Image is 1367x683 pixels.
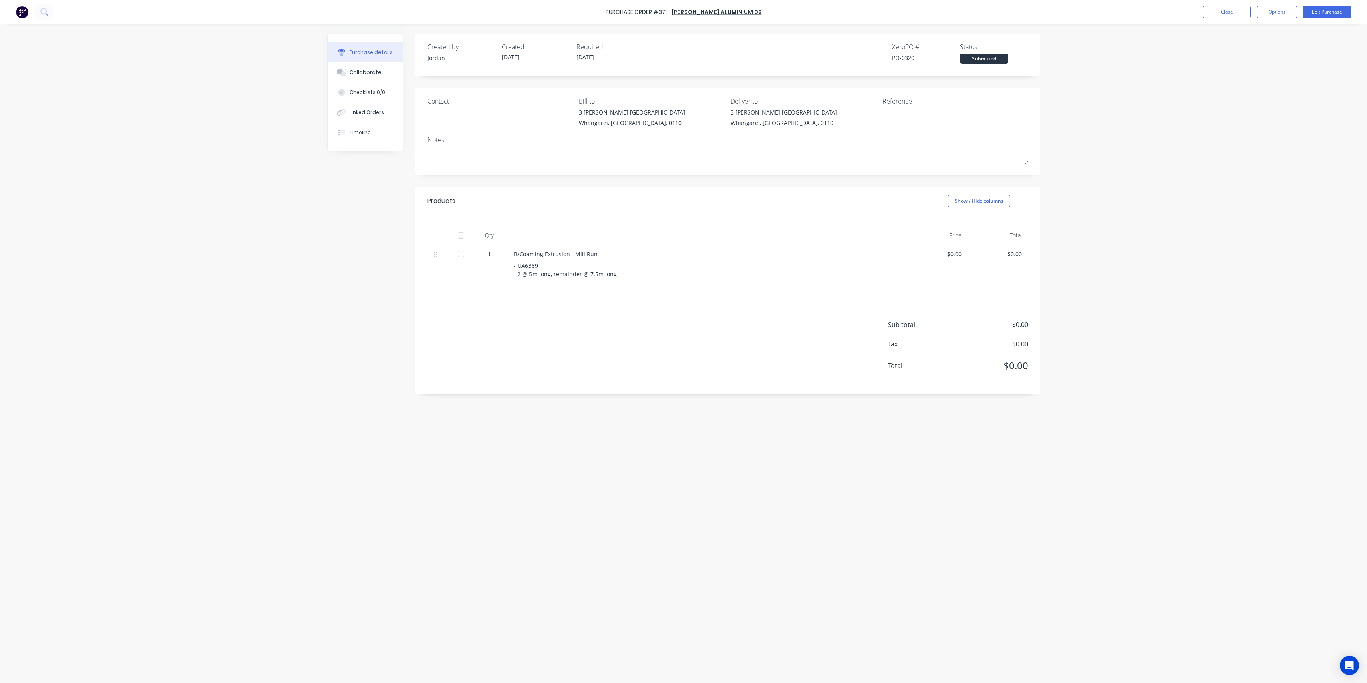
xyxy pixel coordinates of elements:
[960,42,1028,52] div: Status
[514,261,902,278] div: - UA6389 - 2 @ 5m long, remainder @ 7.5m long
[1340,656,1359,675] div: Open Intercom Messenger
[968,227,1028,243] div: Total
[892,54,960,62] div: PO-0320
[1257,6,1297,18] button: Options
[350,69,381,76] div: Collaborate
[882,96,1028,106] div: Reference
[427,196,455,206] div: Products
[350,89,385,96] div: Checklists 0/0
[731,119,837,127] div: Whangarei, [GEOGRAPHIC_DATA], 0110
[606,8,671,16] div: Purchase Order #371 -
[514,250,902,258] div: B/Coaming Extrusion - Mill Run
[948,320,1028,329] span: $0.00
[350,49,393,56] div: Purchase details
[427,135,1028,145] div: Notes
[328,62,403,82] button: Collaborate
[328,82,403,102] button: Checklists 0/0
[576,42,644,52] div: Required
[328,42,403,62] button: Purchase details
[502,42,570,52] div: Created
[579,108,685,117] div: 3 [PERSON_NAME] [GEOGRAPHIC_DATA]
[579,96,725,106] div: Bill to
[672,8,762,16] a: [PERSON_NAME] Aluminium 02
[731,96,876,106] div: Deliver to
[328,123,403,143] button: Timeline
[888,320,948,329] span: Sub total
[888,339,948,349] span: Tax
[731,108,837,117] div: 3 [PERSON_NAME] [GEOGRAPHIC_DATA]
[579,119,685,127] div: Whangarei, [GEOGRAPHIC_DATA], 0110
[888,361,948,370] span: Total
[350,129,371,136] div: Timeline
[427,42,495,52] div: Created by
[471,227,507,243] div: Qty
[974,250,1022,258] div: $0.00
[914,250,962,258] div: $0.00
[948,195,1010,207] button: Show / Hide columns
[350,109,384,116] div: Linked Orders
[892,42,960,52] div: Xero PO #
[1203,6,1251,18] button: Close
[908,227,968,243] div: Price
[478,250,501,258] div: 1
[948,358,1028,373] span: $0.00
[1303,6,1351,18] button: Edit Purchase
[948,339,1028,349] span: $0.00
[328,102,403,123] button: Linked Orders
[960,54,1008,64] div: Submitted
[427,54,495,62] div: Jordan
[427,96,573,106] div: Contact
[16,6,28,18] img: Factory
